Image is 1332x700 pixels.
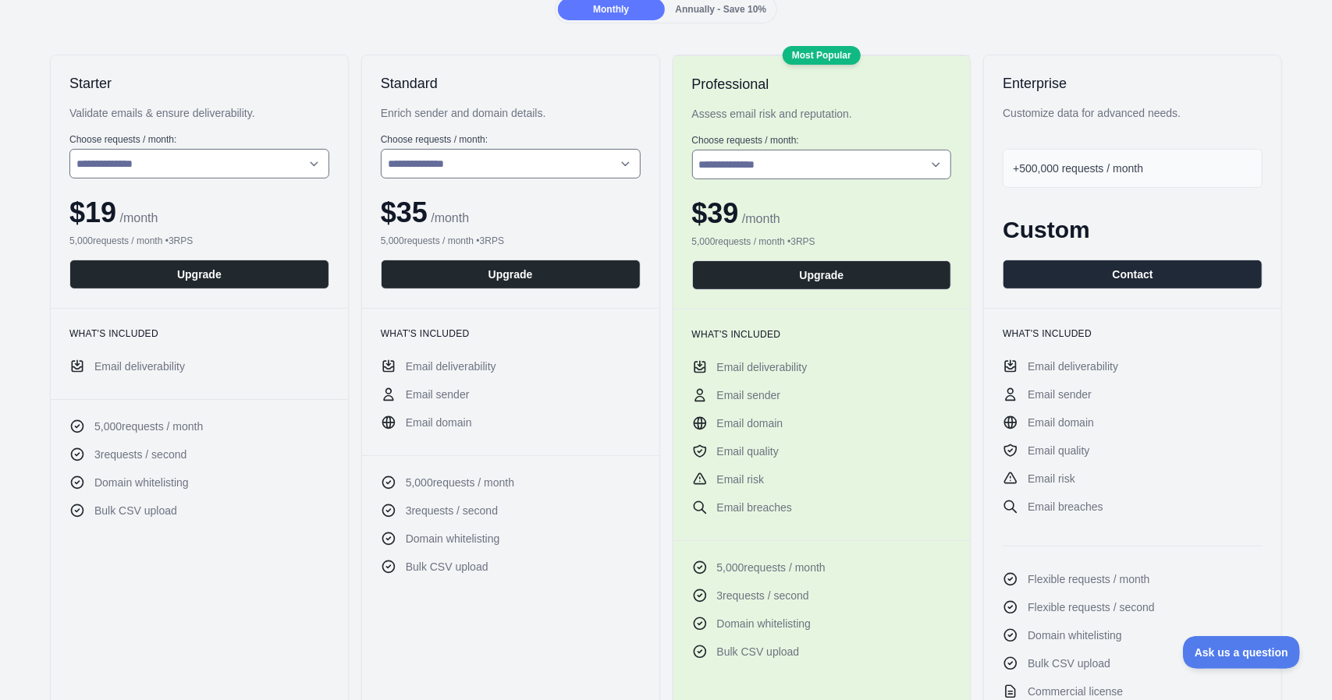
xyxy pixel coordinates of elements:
[381,327,641,340] h3: What's included
[381,260,641,289] button: Upgrade
[1183,636,1301,669] iframe: Toggle Customer Support
[1003,327,1263,340] h3: What's included
[692,260,952,290] button: Upgrade
[692,328,952,341] h3: What's included
[1003,260,1263,289] button: Contact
